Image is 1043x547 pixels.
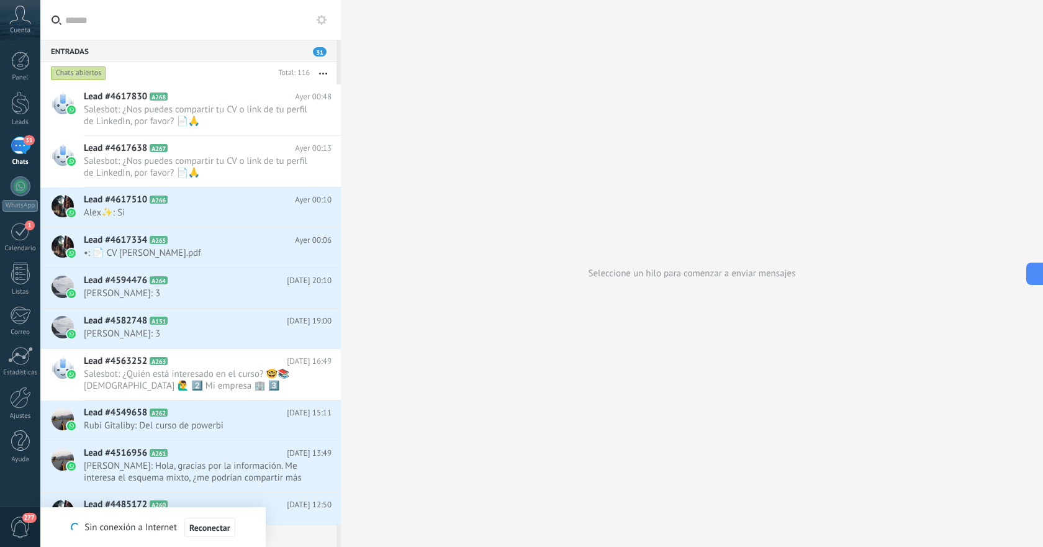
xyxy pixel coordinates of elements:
img: waba.svg [67,106,76,114]
span: Ayer 00:48 [295,91,332,103]
span: A265 [150,236,168,244]
div: Chats abiertos [51,66,106,81]
span: Lead #4617638 [84,142,147,155]
img: waba.svg [67,462,76,471]
span: [PERSON_NAME]: Hola, gracias por la información. Me interesa el esquema mixto, ¿me podrían compar... [84,460,308,484]
span: A260 [150,500,168,509]
span: •: 📄 CV [PERSON_NAME].pdf [84,247,308,259]
span: Lead #4594476 [84,274,147,287]
div: Entradas [40,40,336,62]
a: Lead #4563252 A263 [DATE] 16:49 Salesbot: ¿Quién está interesado en el curso? 🤓📚 [DEMOGRAPHIC_DAT... [40,349,341,400]
div: WhatsApp [2,200,38,212]
span: Salesbot: ¿Quién está interesado en el curso? 🤓📚 [DEMOGRAPHIC_DATA] 🙋‍♂️ 2️⃣ Mi empresa 🏢 3️⃣ Ins... [84,368,308,392]
span: [DATE] 13:49 [287,447,332,459]
span: 31 [24,135,34,145]
a: Lead #4617510 A266 Ayer 00:10 Alex✨: Si [40,188,341,227]
span: Lead #4617334 [84,234,147,246]
span: Rubi Gitaliby: Del curso de powerbi [84,420,308,432]
img: waba.svg [67,289,76,298]
span: Ayer 00:06 [295,234,332,246]
span: Ayer 00:10 [295,194,332,206]
div: Chats [2,158,38,166]
a: Lead #4617638 A267 Ayer 00:13 Salesbot: ¿Nos puedes compartir tu CV o link de tu perfil de Linked... [40,136,341,187]
button: Más [310,62,336,84]
span: A261 [150,449,168,457]
span: A266 [150,196,168,204]
div: Total: 116 [273,67,310,79]
span: Reconectar [189,523,230,532]
span: A264 [150,276,168,284]
div: Listas [2,288,38,296]
div: Leads [2,119,38,127]
span: A268 [150,93,168,101]
div: Panel [2,74,38,82]
span: Lead #4617510 [84,194,147,206]
span: Ayer 00:13 [295,142,332,155]
img: waba.svg [67,330,76,338]
span: 1 [25,220,35,230]
span: [PERSON_NAME]: 3 [84,328,308,340]
span: [DATE] 15:11 [287,407,332,419]
span: Cuenta [10,27,30,35]
span: Lead #4563252 [84,355,147,368]
img: waba.svg [67,422,76,430]
div: Ayuda [2,456,38,464]
span: [PERSON_NAME]: 3 [84,287,308,299]
span: [DATE] 19:00 [287,315,332,327]
div: Correo [2,328,38,337]
span: [DATE] 16:49 [287,355,332,368]
span: 31 [313,47,327,57]
span: Lead #4485172 [84,499,147,511]
span: Salesbot: ¿Nos puedes compartir tu CV o link de tu perfil de LinkedIn, por favor? 📄🙏 [84,104,308,127]
button: Reconectar [184,518,235,538]
a: Lead #4549658 A262 [DATE] 15:11 Rubi Gitaliby: Del curso de powerbi [40,400,341,440]
a: Lead #4617830 A268 Ayer 00:48 Salesbot: ¿Nos puedes compartir tu CV o link de tu perfil de Linked... [40,84,341,135]
div: Ajustes [2,412,38,420]
span: [DATE] 12:50 [287,499,332,511]
span: A151 [150,317,168,325]
img: waba.svg [67,249,76,258]
a: Lead #4594476 A264 [DATE] 20:10 [PERSON_NAME]: 3 [40,268,341,308]
span: [DATE] 20:10 [287,274,332,287]
div: Calendario [2,245,38,253]
span: A267 [150,144,168,152]
span: 277 [22,513,37,523]
span: Alex✨: Si [84,207,308,219]
span: Lead #4617830 [84,91,147,103]
span: Lead #4582748 [84,315,147,327]
img: waba.svg [67,209,76,217]
span: Lead #4549658 [84,407,147,419]
span: A263 [150,357,168,365]
span: Lead #4516956 [84,447,147,459]
a: Lead #4485172 A260 [DATE] 12:50 MirNic: Yo [40,492,341,532]
a: Lead #4516956 A261 [DATE] 13:49 [PERSON_NAME]: Hola, gracias por la información. Me interesa el e... [40,441,341,492]
div: Estadísticas [2,369,38,377]
img: waba.svg [67,157,76,166]
span: A262 [150,409,168,417]
img: waba.svg [67,370,76,379]
div: Sin conexión a Internet [71,517,235,538]
a: Lead #4617334 A265 Ayer 00:06 •: 📄 CV [PERSON_NAME].pdf [40,228,341,268]
span: Salesbot: ¿Nos puedes compartir tu CV o link de tu perfil de LinkedIn, por favor? 📄🙏 [84,155,308,179]
a: Lead #4582748 A151 [DATE] 19:00 [PERSON_NAME]: 3 [40,309,341,348]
